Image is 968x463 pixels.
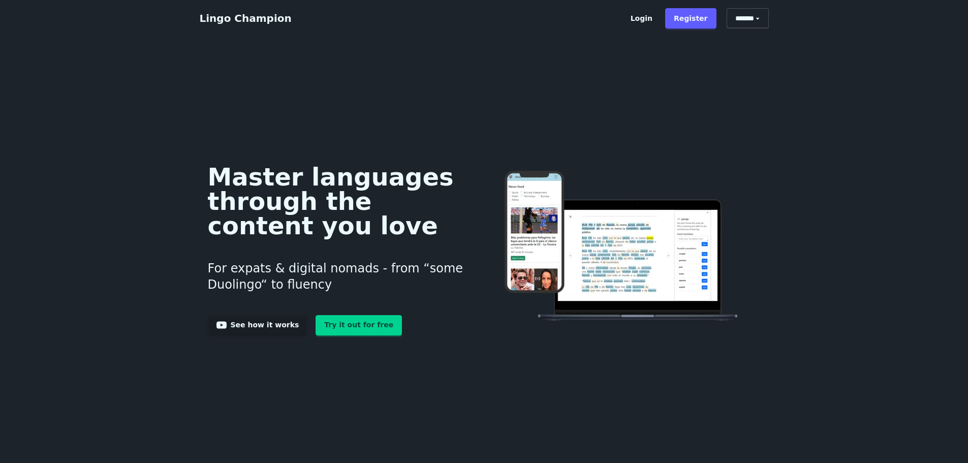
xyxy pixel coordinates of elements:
[208,165,469,238] h1: Master languages through the content you love
[316,315,402,335] a: Try it out for free
[200,12,292,24] a: Lingo Champion
[208,248,469,305] h3: For expats & digital nomads - from “some Duolingo“ to fluency
[208,315,308,335] a: See how it works
[622,8,661,28] a: Login
[665,8,716,28] a: Register
[484,171,760,323] img: Learn languages online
